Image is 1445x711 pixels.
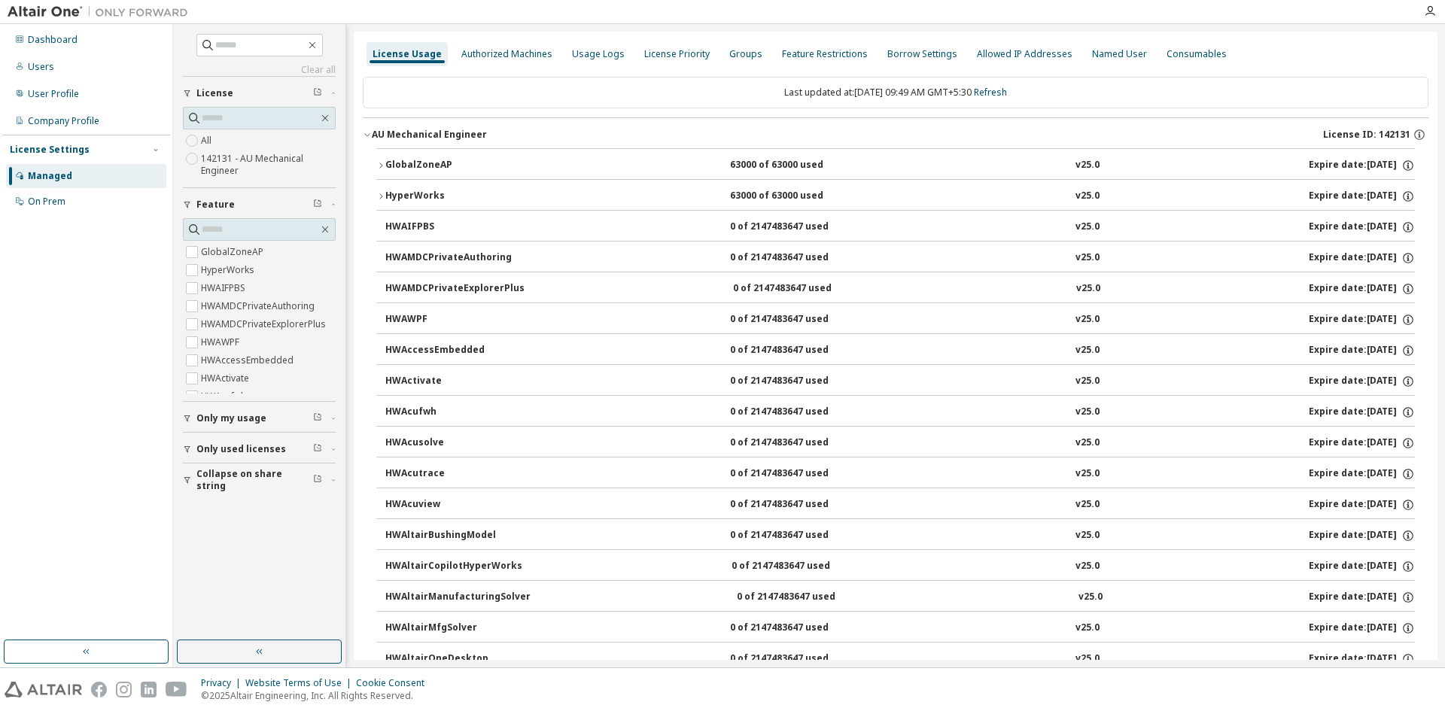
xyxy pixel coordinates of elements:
[385,159,521,172] div: GlobalZoneAP
[887,48,957,60] div: Borrow Settings
[201,677,245,689] div: Privacy
[385,560,522,573] div: HWAltairCopilotHyperWorks
[1075,313,1100,327] div: v25.0
[1075,251,1100,265] div: v25.0
[385,612,1415,645] button: HWAltairMfgSolver0 of 2147483647 usedv25.0Expire date:[DATE]
[196,199,235,211] span: Feature
[196,443,286,455] span: Only used licenses
[1075,406,1100,419] div: v25.0
[8,5,196,20] img: Altair One
[385,581,1415,614] button: HWAltairManufacturingSolver0 of 2147483647 usedv25.0Expire date:[DATE]
[1309,621,1415,635] div: Expire date: [DATE]
[28,34,78,46] div: Dashboard
[1309,190,1415,203] div: Expire date: [DATE]
[166,682,187,697] img: youtube.svg
[1309,159,1415,172] div: Expire date: [DATE]
[376,149,1415,182] button: GlobalZoneAP63000 of 63000 usedv25.0Expire date:[DATE]
[201,279,248,297] label: HWAIFPBS
[1309,467,1415,481] div: Expire date: [DATE]
[373,48,442,60] div: License Usage
[363,118,1428,151] button: AU Mechanical EngineerLicense ID: 142131
[201,369,252,387] label: HWActivate
[183,433,336,466] button: Only used licenses
[385,519,1415,552] button: HWAltairBushingModel0 of 2147483647 usedv25.0Expire date:[DATE]
[28,61,54,73] div: Users
[385,643,1415,676] button: HWAltairOneDesktop0 of 2147483647 usedv25.0Expire date:[DATE]
[1075,375,1100,388] div: v25.0
[572,48,625,60] div: Usage Logs
[201,689,433,702] p: © 2025 Altair Engineering, Inc. All Rights Reserved.
[730,436,865,450] div: 0 of 2147483647 used
[1075,621,1100,635] div: v25.0
[313,199,322,211] span: Clear filter
[1309,560,1415,573] div: Expire date: [DATE]
[1075,190,1100,203] div: v25.0
[1075,560,1100,573] div: v25.0
[385,334,1415,367] button: HWAccessEmbedded0 of 2147483647 usedv25.0Expire date:[DATE]
[730,375,865,388] div: 0 of 2147483647 used
[141,682,157,697] img: linkedin.svg
[183,402,336,435] button: Only my usage
[28,88,79,100] div: User Profile
[201,351,297,369] label: HWAccessEmbedded
[201,333,242,351] label: HWAWPF
[1323,129,1410,141] span: License ID: 142131
[372,129,487,141] div: AU Mechanical Engineer
[730,467,865,481] div: 0 of 2147483647 used
[1309,591,1415,604] div: Expire date: [DATE]
[196,468,313,492] span: Collapse on share string
[116,682,132,697] img: instagram.svg
[977,48,1072,60] div: Allowed IP Addresses
[196,87,233,99] span: License
[385,406,521,419] div: HWAcufwh
[313,474,322,486] span: Clear filter
[385,242,1415,275] button: HWAMDCPrivateAuthoring0 of 2147483647 usedv25.0Expire date:[DATE]
[385,313,521,327] div: HWAWPF
[385,529,521,542] div: HWAltairBushingModel
[1075,498,1100,512] div: v25.0
[1075,529,1100,542] div: v25.0
[5,682,82,697] img: altair_logo.svg
[1075,652,1100,666] div: v25.0
[385,344,521,357] div: HWAccessEmbedded
[730,406,865,419] div: 0 of 2147483647 used
[385,427,1415,460] button: HWAcusolve0 of 2147483647 usedv25.0Expire date:[DATE]
[313,443,322,455] span: Clear filter
[201,315,329,333] label: HWAMDCPrivateExplorerPlus
[644,48,710,60] div: License Priority
[730,621,865,635] div: 0 of 2147483647 used
[385,282,525,296] div: HWAMDCPrivateExplorerPlus
[376,180,1415,213] button: HyperWorks63000 of 63000 usedv25.0Expire date:[DATE]
[385,457,1415,491] button: HWAcutrace0 of 2147483647 usedv25.0Expire date:[DATE]
[385,272,1415,305] button: HWAMDCPrivateExplorerPlus0 of 2147483647 usedv25.0Expire date:[DATE]
[183,64,336,76] a: Clear all
[1075,467,1100,481] div: v25.0
[183,77,336,110] button: License
[1309,529,1415,542] div: Expire date: [DATE]
[385,365,1415,398] button: HWActivate0 of 2147483647 usedv25.0Expire date:[DATE]
[385,550,1415,583] button: HWAltairCopilotHyperWorks0 of 2147483647 usedv25.0Expire date:[DATE]
[385,220,521,234] div: HWAIFPBS
[385,498,521,512] div: HWAcuview
[732,560,867,573] div: 0 of 2147483647 used
[363,77,1428,108] div: Last updated at: [DATE] 09:49 AM GMT+5:30
[730,220,865,234] div: 0 of 2147483647 used
[1309,313,1415,327] div: Expire date: [DATE]
[201,387,249,406] label: HWAcufwh
[385,488,1415,521] button: HWAcuview0 of 2147483647 usedv25.0Expire date:[DATE]
[201,150,336,180] label: 142131 - AU Mechanical Engineer
[1309,498,1415,512] div: Expire date: [DATE]
[730,344,865,357] div: 0 of 2147483647 used
[91,682,107,697] img: facebook.svg
[730,159,865,172] div: 63000 of 63000 used
[1309,375,1415,388] div: Expire date: [DATE]
[1076,282,1100,296] div: v25.0
[1309,436,1415,450] div: Expire date: [DATE]
[730,251,865,265] div: 0 of 2147483647 used
[1075,344,1100,357] div: v25.0
[28,115,99,127] div: Company Profile
[1075,220,1100,234] div: v25.0
[10,144,90,156] div: License Settings
[313,87,322,99] span: Clear filter
[730,529,865,542] div: 0 of 2147483647 used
